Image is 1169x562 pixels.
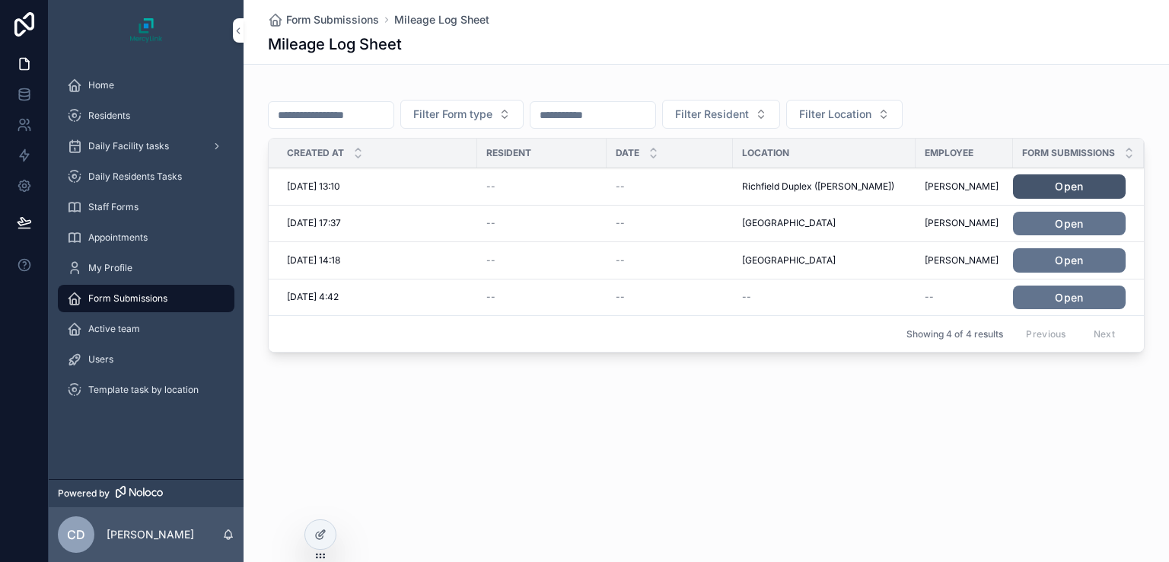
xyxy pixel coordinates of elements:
span: Showing 4 of 4 results [906,328,1003,340]
span: Date [616,147,639,159]
a: Form Submissions [268,12,379,27]
span: Richfield Duplex ([PERSON_NAME]) [742,180,894,193]
span: Template task by location [88,384,199,396]
a: Open [1013,286,1126,310]
span: -- [486,217,495,229]
a: Mileage Log Sheet [394,12,489,27]
a: Form Submissions [58,285,234,312]
span: Daily Facility tasks [88,140,169,152]
a: Template task by location [58,376,234,404]
span: Daily Residents Tasks [88,171,182,183]
span: [GEOGRAPHIC_DATA] [742,217,836,229]
span: Staff Forms [88,201,139,213]
img: App logo [130,18,162,43]
span: Powered by [58,487,110,500]
span: -- [742,291,751,303]
a: Staff Forms [58,193,234,221]
span: Resident [486,147,531,159]
span: [GEOGRAPHIC_DATA] [742,254,836,267]
span: -- [616,254,625,267]
p: [PERSON_NAME] [107,527,194,542]
span: -- [486,254,495,267]
span: Filter Resident [675,107,749,122]
a: Daily Facility tasks [58,133,234,160]
span: -- [616,217,625,229]
span: [DATE] 17:37 [287,217,341,229]
span: [PERSON_NAME] [925,217,999,229]
span: My Profile [88,262,132,274]
span: -- [486,180,495,193]
a: Open [1013,248,1126,273]
div: scrollable content [49,61,244,423]
span: Form Submissions [286,12,379,27]
button: Select Button [662,100,780,129]
a: Users [58,346,234,373]
span: Filter Form type [413,107,492,122]
span: [DATE] 14:18 [287,254,340,267]
span: Residents [88,110,130,122]
span: -- [616,291,625,303]
button: Select Button [786,100,903,129]
a: Daily Residents Tasks [58,163,234,190]
span: -- [486,291,495,303]
a: Open [1013,174,1126,199]
a: Open [1013,212,1126,236]
span: -- [925,291,934,303]
span: CD [67,525,85,544]
a: Appointments [58,224,234,251]
span: Appointments [88,232,148,244]
span: Filter Location [799,107,871,122]
span: Employee [925,147,973,159]
span: Form submissions [1022,147,1115,159]
span: [DATE] 4:42 [287,291,339,303]
a: Home [58,72,234,99]
span: [DATE] 13:10 [287,180,340,193]
span: [PERSON_NAME] [925,254,999,267]
button: Select Button [400,100,524,129]
span: [PERSON_NAME] [925,180,999,193]
h1: Mileage Log Sheet [268,34,402,55]
a: Powered by [49,479,244,507]
a: My Profile [58,254,234,282]
a: Residents [58,102,234,129]
span: -- [616,180,625,193]
span: Form Submissions [88,292,167,305]
span: Home [88,79,114,91]
span: Location [742,147,789,159]
span: Users [88,353,113,366]
span: Active team [88,323,140,335]
span: Created at [287,147,344,159]
a: Active team [58,315,234,343]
